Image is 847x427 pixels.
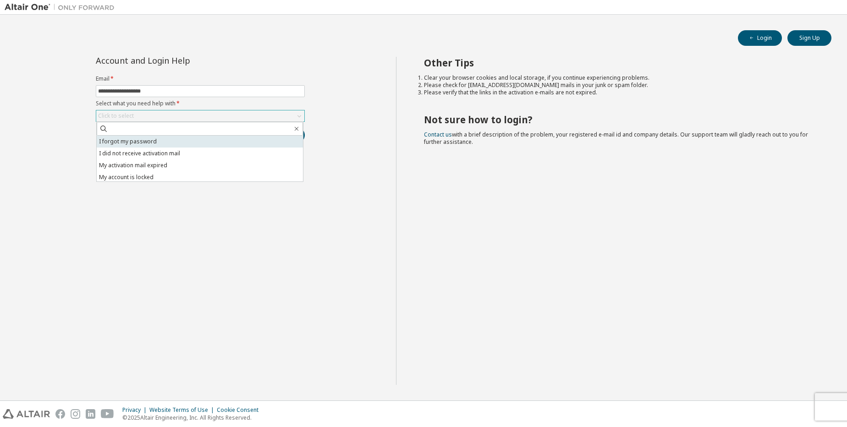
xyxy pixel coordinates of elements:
[149,406,217,414] div: Website Terms of Use
[787,30,831,46] button: Sign Up
[86,409,95,419] img: linkedin.svg
[217,406,264,414] div: Cookie Consent
[96,110,304,121] div: Click to select
[96,100,305,107] label: Select what you need help with
[424,82,815,89] li: Please check for [EMAIL_ADDRESS][DOMAIN_NAME] mails in your junk or spam folder.
[122,414,264,422] p: © 2025 Altair Engineering, Inc. All Rights Reserved.
[424,89,815,96] li: Please verify that the links in the activation e-mails are not expired.
[55,409,65,419] img: facebook.svg
[5,3,119,12] img: Altair One
[3,409,50,419] img: altair_logo.svg
[96,57,263,64] div: Account and Login Help
[101,409,114,419] img: youtube.svg
[424,74,815,82] li: Clear your browser cookies and local storage, if you continue experiencing problems.
[97,136,303,148] li: I forgot my password
[424,131,452,138] a: Contact us
[424,131,808,146] span: with a brief description of the problem, your registered e-mail id and company details. Our suppo...
[71,409,80,419] img: instagram.svg
[424,57,815,69] h2: Other Tips
[96,75,305,82] label: Email
[424,114,815,126] h2: Not sure how to login?
[122,406,149,414] div: Privacy
[98,112,134,120] div: Click to select
[738,30,782,46] button: Login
